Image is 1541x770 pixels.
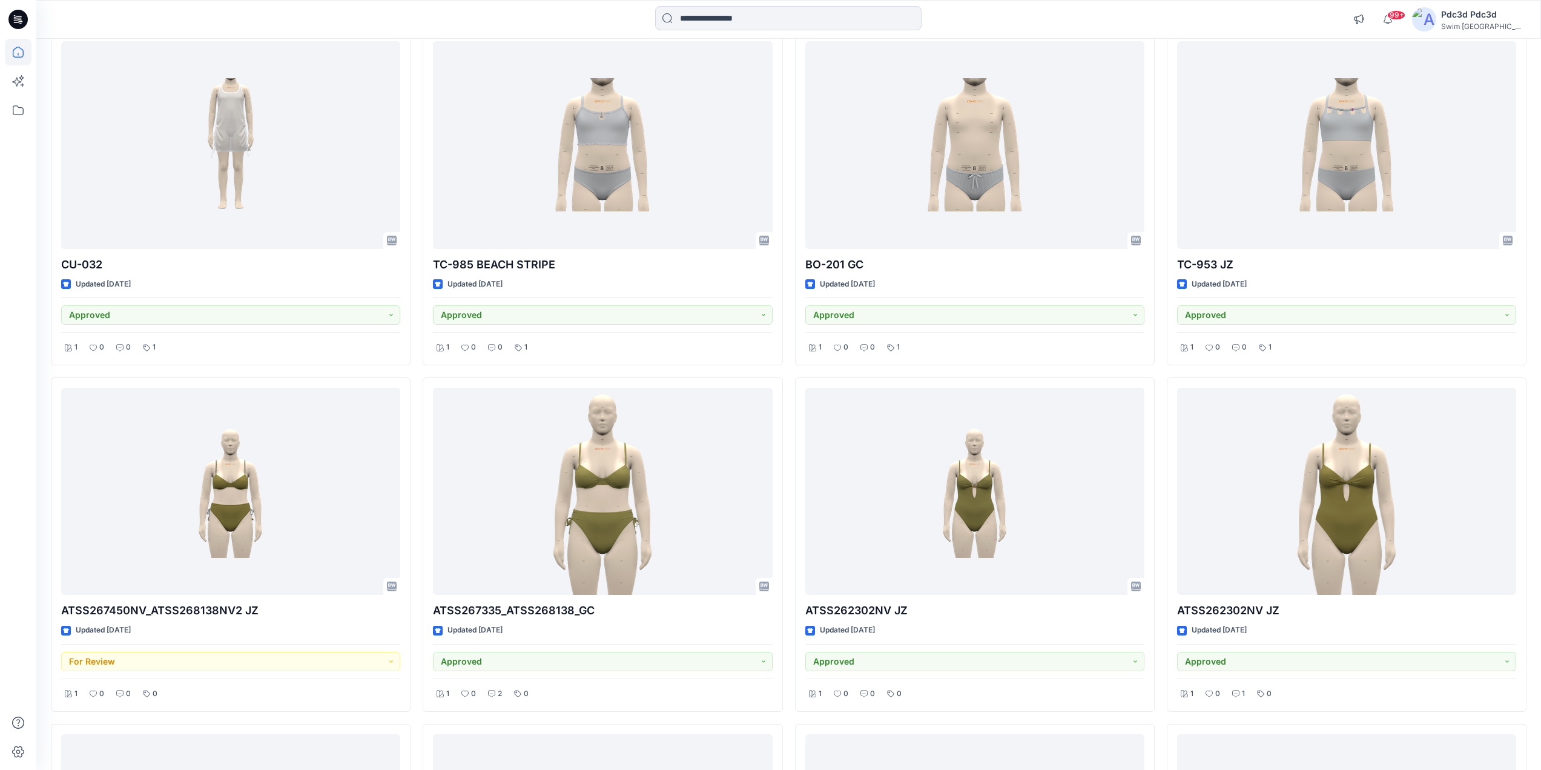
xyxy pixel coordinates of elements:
p: 1 [1190,341,1193,354]
p: TC-985 BEACH STRIPE [433,256,772,273]
p: 1 [74,341,78,354]
p: 0 [126,341,131,354]
p: ATSS267450NV_ATSS268138NV2 JZ [61,602,400,619]
p: 0 [99,341,104,354]
p: 1 [819,688,822,700]
p: CU-032 [61,256,400,273]
div: Swim [GEOGRAPHIC_DATA] [1441,22,1526,31]
p: ATSS262302NV JZ [1177,602,1516,619]
p: ATSS262302NV JZ [805,602,1144,619]
p: 1 [524,341,527,354]
a: TC-953 JZ [1177,41,1516,249]
p: 1 [1190,688,1193,700]
p: Updated [DATE] [1192,624,1247,637]
p: 2 [498,688,502,700]
p: TC-953 JZ [1177,256,1516,273]
p: 0 [524,688,529,700]
p: 0 [498,341,503,354]
p: 0 [870,688,875,700]
p: 1 [1269,341,1272,354]
p: Updated [DATE] [447,278,503,291]
p: 1 [897,341,900,354]
p: 0 [471,341,476,354]
p: Updated [DATE] [1192,278,1247,291]
p: 0 [99,688,104,700]
p: 0 [843,688,848,700]
p: 0 [843,341,848,354]
p: 1 [1242,688,1245,700]
span: 99+ [1387,10,1405,20]
p: 0 [126,688,131,700]
p: 0 [1242,341,1247,354]
p: 0 [1215,341,1220,354]
p: Updated [DATE] [76,278,131,291]
a: ATSS262302NV JZ [805,388,1144,596]
p: 1 [74,688,78,700]
img: avatar [1412,7,1436,32]
a: TC-985 BEACH STRIPE [433,41,772,249]
a: ATSS267450NV_ATSS268138NV2 JZ [61,388,400,596]
p: BO-201 GC [805,256,1144,273]
p: 1 [446,341,449,354]
a: ATSS267335_ATSS268138_GC [433,388,772,596]
p: 0 [1267,688,1272,700]
p: ATSS267335_ATSS268138_GC [433,602,772,619]
p: 0 [153,688,157,700]
p: 0 [897,688,902,700]
p: Updated [DATE] [76,624,131,637]
div: Pdc3d Pdc3d [1441,7,1526,22]
p: 0 [471,688,476,700]
a: BO-201 GC [805,41,1144,249]
p: 0 [870,341,875,354]
p: Updated [DATE] [820,278,875,291]
a: ATSS262302NV JZ [1177,388,1516,596]
p: 1 [819,341,822,354]
p: Updated [DATE] [820,624,875,637]
p: 1 [446,688,449,700]
a: CU-032 [61,41,400,249]
p: Updated [DATE] [447,624,503,637]
p: 1 [153,341,156,354]
p: 0 [1215,688,1220,700]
